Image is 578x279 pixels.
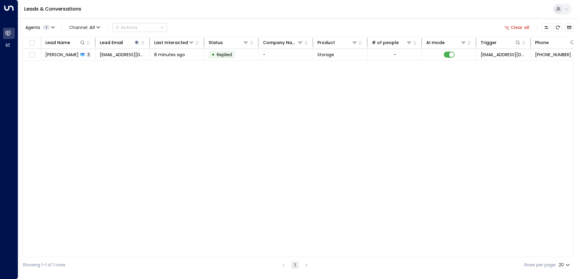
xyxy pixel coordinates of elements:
button: Clear all [502,23,532,32]
span: Toggle select all [28,39,36,47]
button: page 1 [291,261,299,269]
div: 20 [559,261,571,269]
span: Channel: [67,23,102,32]
div: Product [317,39,335,46]
div: Trigger [481,39,497,46]
div: Lead Name [45,39,86,46]
div: Trigger [481,39,521,46]
span: Shamila Shaheen [45,52,79,58]
div: Phone [535,39,576,46]
nav: pagination navigation [280,261,310,269]
div: Showing 1-1 of 1 rows [23,262,65,268]
div: Lead Name [45,39,70,46]
span: 1 [43,25,50,30]
button: Actions [112,23,167,32]
div: Last Interacted [154,39,188,46]
div: # of people [372,39,412,46]
span: sham789@hotmail.co.uk [100,52,145,58]
button: Agents1 [23,23,57,32]
span: Refresh [554,23,562,32]
div: Company Name [263,39,297,46]
div: # of people [372,39,399,46]
div: Product [317,39,358,46]
span: 8 minutes ago [154,52,185,58]
div: Last Interacted [154,39,194,46]
span: All [89,25,95,30]
div: Status [209,39,249,46]
button: Channel:All [67,23,102,32]
span: Storage [317,52,334,58]
div: Button group with a nested menu [112,23,167,32]
a: Leads & Conversations [24,5,81,12]
span: 1 [86,52,91,57]
span: Replied [217,52,232,58]
span: leads@space-station.co.uk [481,52,526,58]
div: Actions [115,25,138,30]
span: +447469934675 [535,52,571,58]
div: Phone [535,39,549,46]
span: Agents [25,25,40,30]
label: Rows per page: [524,262,556,268]
div: Status [209,39,223,46]
td: - [259,49,313,60]
button: Customize [542,23,550,32]
div: AI mode [426,39,466,46]
div: - [394,52,396,58]
div: Company Name [263,39,303,46]
div: Lead Email [100,39,140,46]
span: Toggle select row [28,51,36,59]
button: Archived Leads [565,23,573,32]
div: AI mode [426,39,445,46]
div: Lead Email [100,39,123,46]
div: • [212,50,215,60]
